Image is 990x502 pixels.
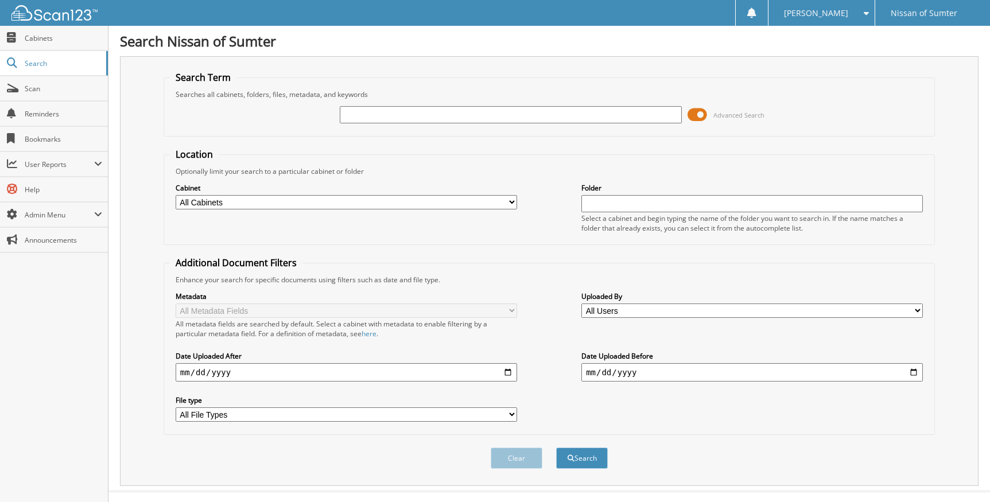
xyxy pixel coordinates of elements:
[25,84,102,94] span: Scan
[170,166,929,176] div: Optionally limit your search to a particular cabinet or folder
[581,351,923,361] label: Date Uploaded Before
[120,32,979,50] h1: Search Nissan of Sumter
[25,185,102,194] span: Help
[581,291,923,301] label: Uploaded By
[170,256,302,269] legend: Additional Document Filters
[713,111,764,119] span: Advanced Search
[362,329,376,338] a: here
[176,351,517,361] label: Date Uploaded After
[891,10,957,17] span: Nissan of Sumter
[556,447,608,469] button: Search
[176,363,517,382] input: start
[25,159,94,169] span: User Reports
[176,395,517,405] label: File type
[784,10,848,17] span: [PERSON_NAME]
[25,109,102,119] span: Reminders
[170,71,236,84] legend: Search Term
[176,291,517,301] label: Metadata
[25,59,100,68] span: Search
[170,89,929,99] div: Searches all cabinets, folders, files, metadata, and keywords
[25,134,102,144] span: Bookmarks
[25,235,102,245] span: Announcements
[491,447,542,469] button: Clear
[170,275,929,285] div: Enhance your search for specific documents using filters such as date and file type.
[581,363,923,382] input: end
[581,213,923,233] div: Select a cabinet and begin typing the name of the folder you want to search in. If the name match...
[25,210,94,220] span: Admin Menu
[176,319,517,338] div: All metadata fields are searched by default. Select a cabinet with metadata to enable filtering b...
[11,5,98,21] img: scan123-logo-white.svg
[176,183,517,193] label: Cabinet
[25,33,102,43] span: Cabinets
[170,148,219,161] legend: Location
[581,183,923,193] label: Folder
